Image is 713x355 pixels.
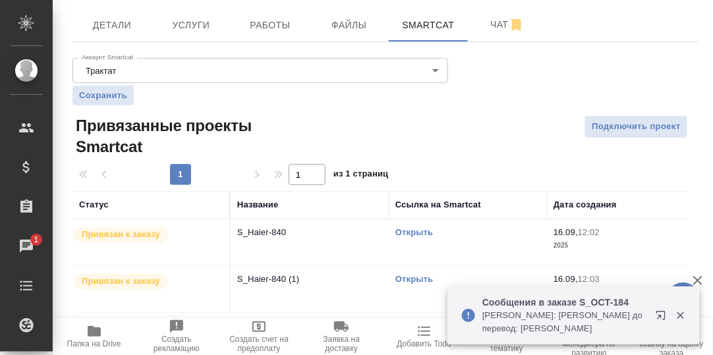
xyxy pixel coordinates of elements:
p: 2025 [554,239,699,252]
span: Работы [239,17,302,34]
a: Открыть [395,227,433,237]
div: Статус [79,198,109,211]
a: Открыть [395,274,433,284]
button: Сохранить [72,86,134,105]
p: Привязан к заказу [82,228,160,241]
button: Добавить Todo [383,318,465,355]
button: 🙏 [667,283,700,315]
p: [PERSON_NAME]: [PERSON_NAME] доперевод: [PERSON_NAME] [482,309,647,335]
p: Сообщения в заказе S_OCT-184 [482,296,647,309]
p: S_Haier-840 [237,226,382,239]
div: Дата создания [554,198,617,211]
button: Открыть в новой вкладке [648,302,679,334]
a: 1 [3,230,49,263]
span: Создать рекламацию [143,335,210,353]
span: Услуги [159,17,223,34]
button: Заявка на доставку [300,318,383,355]
span: Создать счет на предоплату [226,335,293,353]
span: Папка на Drive [67,339,121,348]
p: Привязан к заказу [82,275,160,288]
span: Подключить проект [592,119,681,134]
span: Сохранить [79,89,127,102]
button: Трактат [82,65,120,76]
span: Smartcat [397,17,460,34]
span: Детали [80,17,144,34]
span: Чат [476,16,539,33]
div: Название [237,198,278,211]
p: 12:03 [578,274,600,284]
span: из 1 страниц [333,166,389,185]
button: Закрыть [667,310,694,321]
div: Трактат [72,58,448,83]
p: S_Haier-840 (1) [237,273,382,286]
span: Файлы [318,17,381,34]
button: Создать рекламацию [135,318,217,355]
span: Заявка на доставку [308,335,375,353]
span: Добавить Todo [397,339,451,348]
div: Ссылка на Smartcat [395,198,481,211]
p: 16.09, [554,274,578,284]
button: Папка на Drive [53,318,135,355]
p: 16.09, [554,227,578,237]
button: Подключить проект [585,115,688,138]
p: 12:02 [578,227,600,237]
svg: Отписаться [509,17,525,33]
button: Создать счет на предоплату [218,318,300,355]
span: 1 [26,233,46,246]
span: Привязанные проекты Smartcat [72,115,281,157]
